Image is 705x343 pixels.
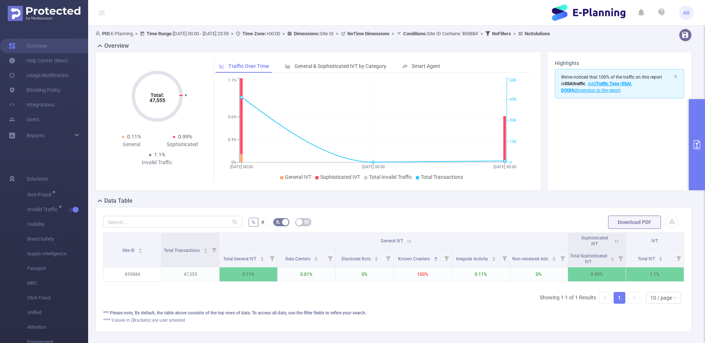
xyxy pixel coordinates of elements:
[325,249,335,267] i: Filter menu
[403,31,427,36] b: Conditions :
[628,292,640,304] li: Next Page
[434,258,438,260] i: icon: caret-down
[242,31,266,36] b: Time Zone:
[336,267,393,281] p: 0%
[403,31,478,36] span: Site ID Contains '859884'
[610,256,614,258] i: icon: caret-up
[150,92,164,98] tspan: Total:
[493,165,516,169] tspan: [DATE] 00:00
[552,258,556,260] i: icon: caret-down
[555,59,684,67] h3: Highlights
[510,139,517,144] tspan: 15K
[285,174,311,180] span: General IVT
[103,317,684,324] div: **** Values in (Brackets) are user attested
[230,165,253,169] tspan: [DATE] 00:00
[127,134,141,140] span: 0.11%
[27,217,88,232] span: Visibility
[231,160,236,165] tspan: 0%
[561,81,632,93] b: Traffic Type (SSAI, DOOH)
[412,63,440,69] span: Smart Agent
[525,31,550,36] b: No Solutions
[394,267,451,281] p: 100%
[228,115,236,119] tspan: 0.6%
[381,238,403,243] span: General IVT
[138,247,142,252] div: Sort
[650,292,672,303] div: 10 / page
[27,207,60,212] span: Invalid Traffic
[683,6,690,20] span: AR
[651,238,658,243] span: IVT
[27,290,88,305] span: Click Fraud
[564,81,585,86] b: SSAI traffic
[204,250,208,252] i: icon: caret-down
[314,258,318,260] i: icon: caret-down
[375,258,379,260] i: icon: caret-down
[511,31,518,36] span: >
[102,31,111,36] b: PID:
[658,256,663,260] div: Sort
[278,267,335,281] p: 0.01%
[27,320,88,335] span: Attention
[314,256,318,258] i: icon: caret-up
[499,249,510,267] i: Filter menu
[122,248,136,253] span: Site ID
[673,72,678,80] button: icon: close
[228,78,236,83] tspan: 1.1%
[27,246,88,261] span: Supply Intelligence
[27,276,88,290] span: MRC
[614,292,625,303] a: 1
[492,31,511,36] b: No Filters
[104,41,129,50] h2: Overview
[421,174,463,180] span: Total Transactions
[228,137,236,142] tspan: 0.3%
[603,296,607,300] i: icon: left
[314,256,318,260] div: Sort
[9,83,61,97] a: Blocking Policy
[434,256,438,258] i: icon: caret-up
[26,171,48,186] span: Solutions
[492,256,496,260] div: Sort
[294,63,386,69] span: General & Sophisticated IVT by Category
[374,256,379,260] div: Sort
[561,75,662,93] span: We've noticed that 100% of the traffic on this report is .
[26,128,44,143] a: Reports
[552,256,556,258] i: icon: caret-up
[347,31,390,36] b: No Time Dimensions
[568,267,626,281] p: 0.99%
[390,31,397,36] span: >
[104,196,133,205] h2: Data Table
[209,233,219,267] i: Filter menu
[103,310,684,316] div: *** Please note, By default, the table above consists of the top rows of data. To access all data...
[492,258,496,260] i: icon: caret-down
[492,256,496,258] i: icon: caret-up
[204,247,208,249] i: icon: caret-up
[659,258,663,260] i: icon: caret-down
[581,235,608,246] span: Sophisticated IVT
[27,261,88,276] span: Passport
[104,267,161,281] p: 859884
[228,63,269,69] span: Traffic Over Time
[552,256,556,260] div: Sort
[626,267,684,281] p: 1.1%
[638,256,656,261] span: Total IVT
[27,305,88,320] span: Unified
[570,253,607,264] span: Total Sophisticated IVT
[398,256,431,261] span: Known Crawlers
[320,174,360,180] span: Sophisticated IVT
[267,249,277,267] i: Filter menu
[133,31,140,36] span: >
[375,256,379,258] i: icon: caret-up
[260,256,264,258] i: icon: caret-up
[452,267,510,281] p: 0.11%
[510,267,568,281] p: 0%
[8,6,80,21] img: Protected Media
[223,256,257,261] span: Total General IVT
[280,31,287,36] span: >
[369,174,412,180] span: Total Invalid Traffic
[614,292,625,304] li: 1
[510,97,517,102] tspan: 45K
[103,216,243,228] input: Search...
[106,141,157,148] div: General
[285,64,290,69] i: icon: bar-chart
[441,249,452,267] i: Filter menu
